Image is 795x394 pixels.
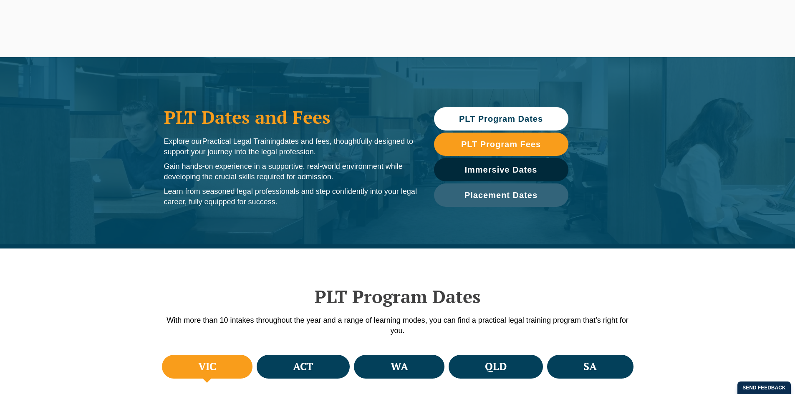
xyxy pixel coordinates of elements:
h4: ACT [293,360,313,374]
h2: PLT Program Dates [160,286,636,307]
span: PLT Program Dates [459,115,543,123]
p: Explore our dates and fees, thoughtfully designed to support your journey into the legal profession. [164,136,417,157]
h4: WA [391,360,408,374]
h4: QLD [485,360,507,374]
p: With more than 10 intakes throughout the year and a range of learning modes, you can find a pract... [160,315,636,336]
p: Gain hands-on experience in a supportive, real-world environment while developing the crucial ski... [164,161,417,182]
a: PLT Program Fees [434,133,568,156]
a: PLT Program Dates [434,107,568,130]
h4: VIC [198,360,216,374]
span: Placement Dates [464,191,538,199]
h4: SA [583,360,597,374]
a: Placement Dates [434,183,568,207]
span: PLT Program Fees [461,140,541,148]
p: Learn from seasoned legal professionals and step confidently into your legal career, fully equipp... [164,186,417,207]
a: Immersive Dates [434,158,568,181]
span: Immersive Dates [465,166,538,174]
span: Practical Legal Training [202,137,280,146]
h1: PLT Dates and Fees [164,107,417,128]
